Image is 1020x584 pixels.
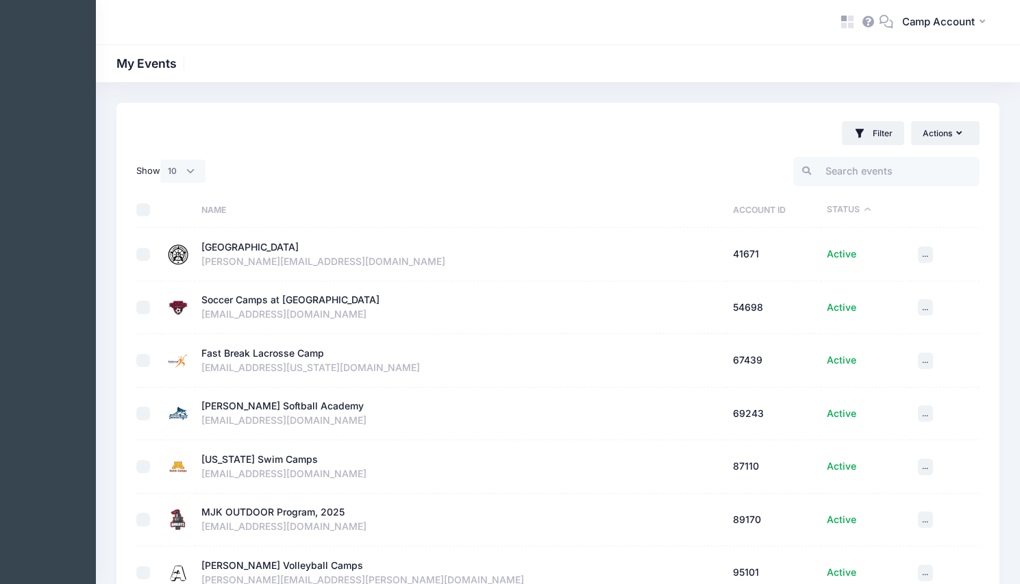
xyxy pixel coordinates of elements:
[922,249,928,259] span: ...
[201,559,363,573] div: [PERSON_NAME] Volleyball Camps
[168,403,188,424] img: Marlin Softball Academy
[201,293,380,307] div: Soccer Camps at [GEOGRAPHIC_DATA]
[827,301,904,315] div: Active
[201,453,318,467] div: [US_STATE] Swim Camps
[922,515,928,524] span: ...
[821,192,911,228] th: Status
[827,459,904,474] div: Active
[918,511,933,528] button: ...
[827,566,904,580] div: Active
[168,509,188,530] img: MJK OUTDOOR Program, 2025
[793,157,980,186] input: Search events
[195,192,727,228] th: Name: activate to sort column ascending
[726,281,820,335] td: 54698
[201,505,345,520] div: MJK OUTDOOR Program, 2025
[726,228,820,281] td: 41671
[201,520,719,534] div: [EMAIL_ADDRESS][DOMAIN_NAME]
[201,240,299,255] div: [GEOGRAPHIC_DATA]
[726,192,820,228] th: Account ID: activate to sort column ascending
[168,563,188,583] img: Appleman Volleyball Camps
[918,246,933,263] button: ...
[827,407,904,421] div: Active
[116,56,188,71] h1: My Events
[842,121,904,145] button: Filter
[893,7,999,38] button: Camp Account
[918,299,933,316] button: ...
[168,351,188,371] img: Fast Break Lacrosse Camp
[827,353,904,368] div: Active
[201,399,364,414] div: [PERSON_NAME] Softball Academy
[201,307,719,322] div: [EMAIL_ADDRESS][DOMAIN_NAME]
[902,14,975,29] span: Camp Account
[922,355,928,365] span: ...
[168,297,188,318] img: Soccer Camps at Roanoke College
[201,414,719,428] div: [EMAIL_ADDRESS][DOMAIN_NAME]
[922,409,928,418] span: ...
[136,160,206,183] label: Show
[911,121,980,144] button: Actions
[918,459,933,475] button: ...
[827,247,904,262] div: Active
[922,461,928,471] span: ...
[726,494,820,547] td: 89170
[922,568,928,577] span: ...
[918,565,933,581] button: ...
[922,303,928,312] span: ...
[201,467,719,481] div: [EMAIL_ADDRESS][DOMAIN_NAME]
[160,160,206,183] select: Show
[726,440,820,494] td: 87110
[918,353,933,369] button: ...
[918,405,933,422] button: ...
[168,244,188,265] img: Laketrails Base Camp
[168,457,188,477] img: Minnesota Swim Camps
[827,513,904,527] div: Active
[726,334,820,388] td: 67439
[726,388,820,441] td: 69243
[201,346,324,361] div: Fast Break Lacrosse Camp
[201,255,719,269] div: [PERSON_NAME][EMAIL_ADDRESS][DOMAIN_NAME]
[201,361,719,375] div: [EMAIL_ADDRESS][US_STATE][DOMAIN_NAME]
